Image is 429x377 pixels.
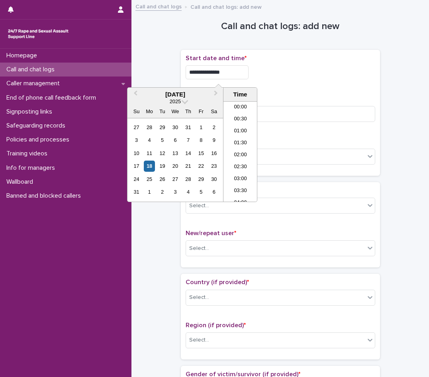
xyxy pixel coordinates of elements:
div: Choose Friday, August 8th, 2025 [196,135,206,145]
div: Choose Sunday, August 31st, 2025 [131,187,142,197]
div: Choose Sunday, August 10th, 2025 [131,148,142,159]
div: Choose Saturday, August 16th, 2025 [209,148,219,159]
li: 04:00 [223,197,257,209]
span: New/repeat user [186,230,236,236]
li: 01:30 [223,137,257,149]
div: Su [131,106,142,117]
div: Select... [189,336,209,344]
div: Mo [144,106,155,117]
div: We [170,106,180,117]
div: Choose Saturday, August 30th, 2025 [209,174,219,185]
div: Choose Sunday, August 24th, 2025 [131,174,142,185]
div: Choose Saturday, August 9th, 2025 [209,135,219,145]
button: Next Month [210,88,223,101]
div: Time [225,91,255,98]
div: Select... [189,202,209,210]
div: Choose Monday, July 28th, 2025 [144,122,155,133]
div: Choose Saturday, September 6th, 2025 [209,187,219,197]
p: Safeguarding records [3,122,72,130]
div: Choose Thursday, July 31st, 2025 [183,122,194,133]
div: Choose Tuesday, August 12th, 2025 [157,148,168,159]
div: Choose Monday, August 4th, 2025 [144,135,155,145]
div: Choose Wednesday, August 20th, 2025 [170,161,180,171]
div: Choose Saturday, August 2nd, 2025 [209,122,219,133]
div: month 2025-08 [130,121,220,198]
span: Region (if provided) [186,322,246,328]
div: Choose Saturday, August 23rd, 2025 [209,161,219,171]
p: Wallboard [3,178,39,186]
li: 00:30 [223,114,257,126]
div: Choose Monday, August 11th, 2025 [144,148,155,159]
span: 2025 [170,98,181,104]
div: Choose Sunday, August 17th, 2025 [131,161,142,171]
p: Call and chat logs [3,66,61,73]
p: Caller management [3,80,66,87]
div: Choose Thursday, August 14th, 2025 [183,148,194,159]
div: Choose Tuesday, July 29th, 2025 [157,122,168,133]
div: Choose Monday, September 1st, 2025 [144,187,155,197]
div: Choose Friday, September 5th, 2025 [196,187,206,197]
h1: Call and chat logs: add new [181,21,380,32]
div: Choose Thursday, August 28th, 2025 [183,174,194,185]
li: 00:00 [223,102,257,114]
div: Choose Thursday, September 4th, 2025 [183,187,194,197]
div: Tu [157,106,168,117]
a: Call and chat logs [135,2,182,11]
div: Choose Tuesday, August 26th, 2025 [157,174,168,185]
div: Choose Friday, August 1st, 2025 [196,122,206,133]
div: Choose Tuesday, August 19th, 2025 [157,161,168,171]
li: 03:30 [223,185,257,197]
span: Start date and time [186,55,247,61]
div: Choose Friday, August 22nd, 2025 [196,161,206,171]
div: Choose Wednesday, August 6th, 2025 [170,135,180,145]
div: Th [183,106,194,117]
li: 03:00 [223,173,257,185]
p: Training videos [3,150,54,157]
div: Choose Sunday, July 27th, 2025 [131,122,142,133]
div: Choose Wednesday, August 27th, 2025 [170,174,180,185]
div: Choose Monday, August 25th, 2025 [144,174,155,185]
div: Select... [189,293,209,302]
li: 02:00 [223,149,257,161]
div: Choose Friday, August 29th, 2025 [196,174,206,185]
li: 02:30 [223,161,257,173]
div: Fr [196,106,206,117]
div: Choose Wednesday, September 3rd, 2025 [170,187,180,197]
div: Choose Thursday, August 7th, 2025 [183,135,194,145]
div: Choose Thursday, August 21st, 2025 [183,161,194,171]
div: Choose Sunday, August 3rd, 2025 [131,135,142,145]
p: Call and chat logs: add new [190,2,262,11]
p: Signposting links [3,108,59,116]
div: Choose Friday, August 15th, 2025 [196,148,206,159]
span: Country (if provided) [186,279,249,285]
div: Choose Wednesday, August 13th, 2025 [170,148,180,159]
div: Choose Wednesday, July 30th, 2025 [170,122,180,133]
img: rhQMoQhaT3yELyF149Cw [6,26,70,42]
button: Previous Month [128,88,141,101]
div: Choose Tuesday, August 5th, 2025 [157,135,168,145]
p: End of phone call feedback form [3,94,102,102]
div: Choose Monday, August 18th, 2025 [144,161,155,171]
p: Banned and blocked callers [3,192,87,200]
p: Info for managers [3,164,61,172]
div: [DATE] [127,91,223,98]
p: Homepage [3,52,43,59]
div: Sa [209,106,219,117]
div: Select... [189,244,209,253]
li: 01:00 [223,126,257,137]
div: Choose Tuesday, September 2nd, 2025 [157,187,168,197]
p: Policies and processes [3,136,76,143]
